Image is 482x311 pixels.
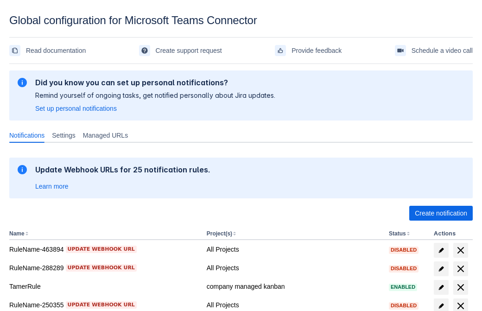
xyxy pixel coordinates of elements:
[17,77,28,88] span: information
[9,230,25,237] button: Name
[11,47,19,54] span: documentation
[139,43,222,58] a: Create support request
[292,43,342,58] span: Provide feedback
[83,131,128,140] span: Managed URLs
[9,282,199,291] div: TamerRule
[207,263,381,273] div: All Projects
[438,247,445,254] span: edit
[35,78,275,87] h2: Did you know you can set up personal notifications?
[389,248,419,253] span: Disabled
[156,43,222,58] span: Create support request
[207,300,381,310] div: All Projects
[9,14,473,27] div: Global configuration for Microsoft Teams Connector
[438,302,445,310] span: edit
[455,245,466,256] span: delete
[395,43,473,58] a: Schedule a video call
[68,264,135,272] span: Update webhook URL
[389,285,417,290] span: Enabled
[35,165,210,174] h2: Update Webhook URLs for 25 notification rules.
[277,47,284,54] span: feedback
[397,47,404,54] span: videoCall
[207,282,381,291] div: company managed kanban
[430,228,473,240] th: Actions
[438,265,445,273] span: edit
[415,206,467,221] span: Create notification
[35,104,117,113] a: Set up personal notifications
[17,164,28,175] span: information
[35,91,275,100] p: Remind yourself of ongoing tasks, get notified personally about Jira updates.
[9,300,199,310] div: RuleName-250355
[26,43,86,58] span: Read documentation
[409,206,473,221] button: Create notification
[141,47,148,54] span: support
[9,131,44,140] span: Notifications
[9,43,86,58] a: Read documentation
[68,246,135,253] span: Update webhook URL
[9,245,199,254] div: RuleName-463894
[35,182,69,191] a: Learn more
[207,245,381,254] div: All Projects
[389,230,406,237] button: Status
[455,263,466,274] span: delete
[412,43,473,58] span: Schedule a video call
[389,303,419,308] span: Disabled
[52,131,76,140] span: Settings
[455,282,466,293] span: delete
[275,43,342,58] a: Provide feedback
[207,230,232,237] button: Project(s)
[9,263,199,273] div: RuleName-288289
[438,284,445,291] span: edit
[68,301,135,309] span: Update webhook URL
[389,266,419,271] span: Disabled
